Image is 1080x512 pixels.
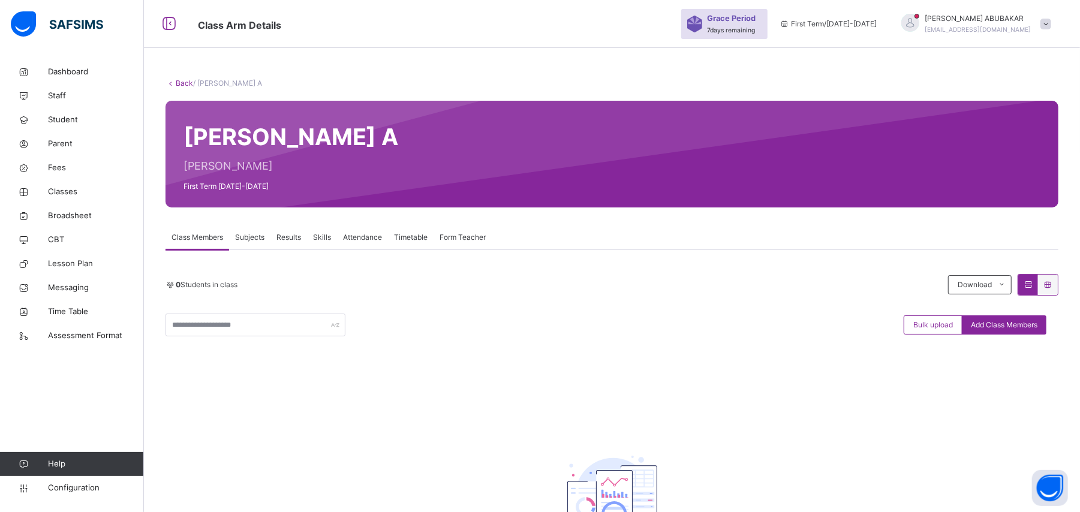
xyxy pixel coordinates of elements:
[707,26,755,34] span: 7 days remaining
[707,13,756,24] span: Grace Period
[48,330,144,342] span: Assessment Format
[1032,470,1068,506] button: Open asap
[48,482,143,494] span: Configuration
[48,458,143,470] span: Help
[687,16,702,32] img: sticker-purple.71386a28dfed39d6af7621340158ba97.svg
[913,320,953,330] span: Bulk upload
[48,282,144,294] span: Messaging
[313,232,331,243] span: Skills
[48,90,144,102] span: Staff
[176,79,193,88] a: Back
[889,13,1057,35] div: ADAMABUBAKAR
[176,279,237,290] span: Students in class
[235,232,264,243] span: Subjects
[48,186,144,198] span: Classes
[958,279,992,290] span: Download
[48,258,144,270] span: Lesson Plan
[394,232,428,243] span: Timetable
[11,11,103,37] img: safsims
[172,232,223,243] span: Class Members
[48,66,144,78] span: Dashboard
[971,320,1037,330] span: Add Class Members
[925,13,1031,24] span: [PERSON_NAME] ABUBAKAR
[48,210,144,222] span: Broadsheet
[925,26,1031,33] span: [EMAIL_ADDRESS][DOMAIN_NAME]
[48,114,144,126] span: Student
[780,19,877,29] span: session/term information
[276,232,301,243] span: Results
[48,162,144,174] span: Fees
[440,232,486,243] span: Form Teacher
[48,234,144,246] span: CBT
[193,79,262,88] span: / [PERSON_NAME] A
[198,19,281,31] span: Class Arm Details
[176,280,180,289] b: 0
[343,232,382,243] span: Attendance
[48,306,144,318] span: Time Table
[48,138,144,150] span: Parent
